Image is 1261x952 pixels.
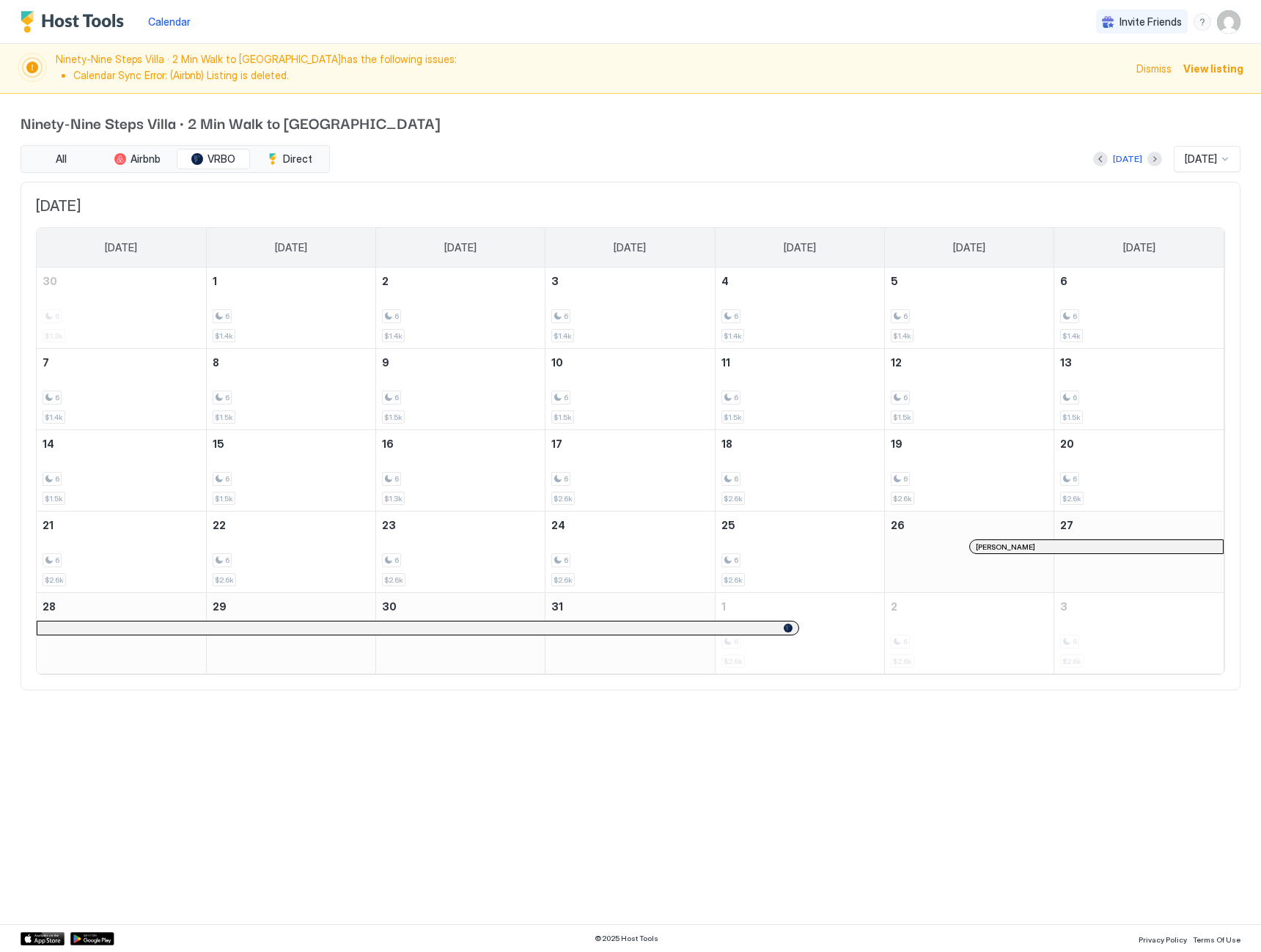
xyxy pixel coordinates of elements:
span: 29 [213,600,227,613]
span: 22 [213,519,226,531]
a: December 14, 2025 [37,430,206,457]
span: Invite Friends [1120,15,1182,29]
span: $1.5k [554,413,572,422]
span: 2 [891,600,897,613]
a: December 24, 2025 [545,512,714,539]
a: Monday [260,228,322,267]
span: 20 [1060,438,1074,450]
span: Terms Of Use [1193,935,1240,944]
span: [DATE] [105,241,137,254]
td: December 14, 2025 [37,430,206,512]
span: 6 [903,393,908,402]
a: December 9, 2025 [376,349,545,376]
span: $1.5k [893,413,911,422]
span: Airbnb [130,152,161,166]
span: $2.6k [554,494,573,503]
a: December 17, 2025 [545,430,714,457]
button: Direct [253,149,326,169]
td: January 3, 2026 [1054,593,1224,674]
a: December 10, 2025 [545,349,714,376]
span: 6 [225,474,229,484]
span: 6 [564,393,568,402]
a: January 2, 2026 [885,593,1054,620]
a: Saturday [1109,228,1170,267]
span: $1.4k [384,331,402,341]
a: November 30, 2025 [37,267,206,295]
span: $1.3k [384,494,402,503]
a: December 13, 2025 [1054,349,1224,376]
span: 2 [382,275,389,287]
span: 6 [564,311,568,321]
a: December 19, 2025 [885,430,1054,457]
span: 30 [382,600,397,613]
span: 15 [213,438,224,450]
span: [DATE] [953,241,985,254]
span: 4 [721,275,729,287]
a: December 31, 2025 [545,593,714,620]
div: User profile [1217,10,1240,34]
a: December 15, 2025 [207,430,375,457]
span: VRBO [207,152,235,166]
td: December 29, 2025 [206,593,375,674]
td: December 15, 2025 [206,430,375,512]
a: December 23, 2025 [376,512,545,539]
a: December 28, 2025 [37,593,206,620]
span: $1.5k [1062,413,1081,422]
td: December 10, 2025 [545,349,715,430]
td: December 22, 2025 [206,512,375,593]
span: 6 [903,474,908,484]
td: December 6, 2025 [1054,267,1224,349]
span: 11 [721,356,730,369]
a: December 30, 2025 [376,593,545,620]
td: December 11, 2025 [715,349,884,430]
a: Privacy Policy [1139,931,1187,946]
a: December 8, 2025 [207,349,375,376]
span: [DATE] [784,241,816,254]
span: 7 [43,356,49,369]
button: All [24,149,98,169]
a: December 6, 2025 [1054,267,1224,295]
div: App Store [21,932,65,945]
span: $1.4k [45,413,63,422]
span: [DATE] [444,241,477,254]
a: Tuesday [430,228,491,267]
li: Calendar Sync Error: (Airbnb) Listing is deleted. [73,69,1128,82]
td: December 1, 2025 [206,267,375,349]
a: December 25, 2025 [716,512,884,539]
span: [DATE] [614,241,646,254]
a: December 1, 2025 [207,267,375,295]
span: 6 [55,474,59,484]
a: December 27, 2025 [1054,512,1224,539]
td: December 19, 2025 [884,430,1054,512]
span: 30 [43,275,57,287]
div: View listing [1183,61,1243,76]
span: 6 [734,556,738,565]
span: 6 [55,556,59,565]
span: 24 [551,519,565,531]
td: December 2, 2025 [376,267,545,349]
a: Google Play Store [70,932,114,945]
a: January 3, 2026 [1054,593,1224,620]
a: December 20, 2025 [1054,430,1224,457]
div: [DATE] [1113,152,1142,166]
span: © 2025 Host Tools [595,934,658,943]
span: $1.5k [215,494,233,503]
td: December 3, 2025 [545,267,715,349]
span: $2.6k [384,575,403,585]
span: 1 [213,275,217,287]
td: December 27, 2025 [1054,512,1224,593]
div: tab-group [21,145,330,173]
span: $1.4k [724,331,742,341]
td: December 12, 2025 [884,349,1054,430]
a: December 12, 2025 [885,349,1054,376]
span: [DATE] [1185,152,1217,166]
a: December 29, 2025 [207,593,375,620]
button: VRBO [177,149,250,169]
span: 6 [1060,275,1067,287]
td: December 4, 2025 [715,267,884,349]
span: 28 [43,600,56,613]
span: Calendar [148,15,191,28]
a: December 22, 2025 [207,512,375,539]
